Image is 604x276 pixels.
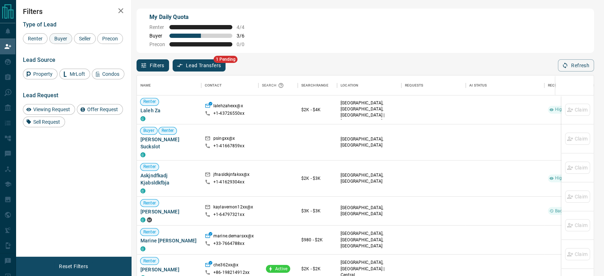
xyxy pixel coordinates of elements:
div: Buyer [49,33,72,44]
div: Location [337,75,401,95]
span: Offer Request [85,107,120,112]
span: [PERSON_NAME] [140,266,198,273]
span: Lead Source [23,56,55,63]
span: Renter [149,24,165,30]
p: jfnasldkjnfakxx@x [213,172,249,179]
p: $2K - $2K [301,266,333,272]
p: che362xx@x [213,262,238,270]
p: +33- 7664788xx [213,241,244,247]
span: Property [31,71,55,77]
span: Buyer [149,33,165,39]
div: Name [137,75,201,95]
p: [GEOGRAPHIC_DATA], [GEOGRAPHIC_DATA] [341,136,398,148]
div: Requests [401,75,466,95]
div: Contact [205,75,222,95]
span: Askjndfkadj Kjabsldkfbja [140,172,198,186]
p: [GEOGRAPHIC_DATA], [GEOGRAPHIC_DATA], [GEOGRAPHIC_DATA] [341,231,398,249]
div: Contact [201,75,258,95]
p: [GEOGRAPHIC_DATA], [GEOGRAPHIC_DATA], [GEOGRAPHIC_DATA] | [GEOGRAPHIC_DATA] [341,100,398,125]
span: Sell Request [31,119,63,125]
div: condos.ca [140,217,145,222]
div: Seller [74,33,96,44]
span: High Interest [552,107,583,113]
span: Renter [25,36,45,41]
span: Viewing Request [31,107,73,112]
button: Lead Transfers [173,59,226,72]
div: Requests [405,75,423,95]
div: condos.ca [140,152,145,157]
span: 3 / 6 [237,33,252,39]
span: [PERSON_NAME] [140,208,198,215]
p: $2K - $3K [301,175,333,182]
div: condos.ca [140,246,145,251]
p: [GEOGRAPHIC_DATA], [GEOGRAPHIC_DATA] [341,172,398,184]
span: Back to Site [552,208,581,214]
p: lalehzahexx@x [213,103,243,110]
div: Renter [23,33,48,44]
div: Sell Request [23,117,65,127]
div: AI Status [466,75,544,95]
span: Renter [140,258,159,264]
p: marine.demarsxx@x [213,233,254,241]
span: 4 / 4 [237,24,252,30]
div: Offer Request [77,104,123,115]
div: AI Status [469,75,487,95]
span: Marine [PERSON_NAME] [140,237,198,244]
p: +1- 41629304xx [213,179,244,185]
span: Renter [140,99,159,105]
div: condos.ca [140,188,145,193]
span: Precon [100,36,120,41]
span: Buyer [140,128,157,134]
div: Property [23,69,58,79]
span: Buyer [52,36,70,41]
p: [GEOGRAPHIC_DATA], [GEOGRAPHIC_DATA] [341,205,398,217]
button: Refresh [558,59,594,72]
span: Renter [159,128,177,134]
button: Filters [137,59,169,72]
div: Search Range [301,75,328,95]
p: +86- 198214912xx [213,270,249,276]
span: [PERSON_NAME] Suckslot [140,136,198,150]
span: Precon [149,41,165,47]
p: +1- 41667859xx [213,143,244,149]
span: 0 / 0 [237,41,252,47]
div: mrloft.ca [147,217,152,222]
div: condos.ca [140,116,145,121]
span: Seller [76,36,93,41]
div: Search Range [298,75,337,95]
div: Precon [97,33,123,44]
div: Viewing Request [23,104,75,115]
p: My Daily Quota [149,13,252,21]
p: kaylavernon12xx@x [213,204,253,212]
div: Search [262,75,286,95]
div: Condos [92,69,124,79]
span: Type of Lead [23,21,56,28]
span: High Interest [552,175,583,181]
span: Active [272,266,290,272]
div: Location [341,75,358,95]
span: Renter [140,200,159,206]
p: psingxx@x [213,135,235,143]
p: +1- 43726550xx [213,110,244,117]
button: Reset Filters [54,260,93,272]
h2: Filters [23,7,124,16]
p: $980 - $2K [301,237,333,243]
p: $3K - $3K [301,208,333,214]
p: +1- 64797321xx [213,212,244,218]
span: MrLoft [67,71,88,77]
span: 1 Pending [214,56,238,63]
span: Condos [100,71,122,77]
span: Renter [140,229,159,235]
span: Lead Request [23,92,58,99]
div: Name [140,75,151,95]
p: $2K - $4K [301,107,333,113]
span: Renter [140,164,159,170]
div: MrLoft [59,69,90,79]
span: Laleh Za [140,107,198,114]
